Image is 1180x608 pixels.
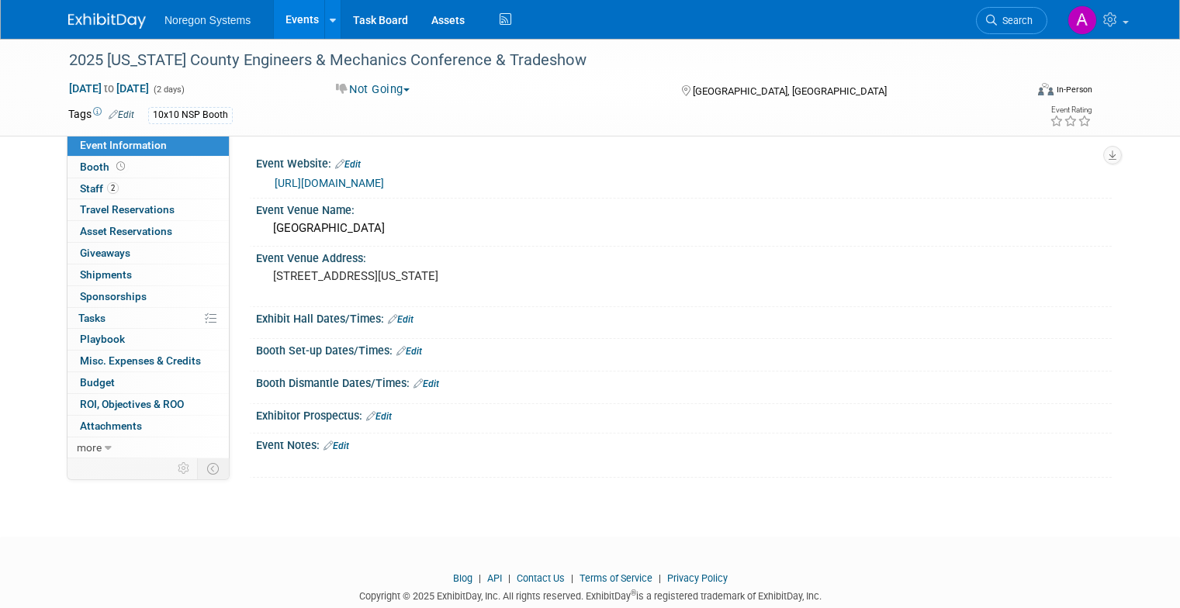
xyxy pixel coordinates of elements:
[148,107,233,123] div: 10x10 NSP Booth
[67,351,229,371] a: Misc. Expenses & Credits
[67,286,229,307] a: Sponsorships
[113,161,128,172] span: Booth not reserved yet
[102,82,116,95] span: to
[1050,106,1092,114] div: Event Rating
[1056,84,1092,95] div: In-Person
[67,243,229,264] a: Giveaways
[631,589,636,597] sup: ®
[504,572,514,584] span: |
[453,572,472,584] a: Blog
[335,159,361,170] a: Edit
[997,15,1033,26] span: Search
[487,572,502,584] a: API
[517,572,565,584] a: Contact Us
[330,81,416,98] button: Not Going
[68,106,134,124] td: Tags
[976,7,1047,34] a: Search
[256,371,1112,392] div: Booth Dismantle Dates/Times:
[256,152,1112,172] div: Event Website:
[64,47,1005,74] div: 2025 [US_STATE] County Engineers & Mechanics Conference & Tradeshow
[1038,83,1054,95] img: Format-Inperson.png
[256,404,1112,424] div: Exhibitor Prospectus:
[80,420,142,432] span: Attachments
[693,85,887,97] span: [GEOGRAPHIC_DATA], [GEOGRAPHIC_DATA]
[396,346,422,357] a: Edit
[171,458,198,478] td: Personalize Event Tab Strip
[67,199,229,220] a: Travel Reservations
[67,264,229,285] a: Shipments
[67,157,229,178] a: Booth
[256,434,1112,454] div: Event Notes:
[256,247,1112,266] div: Event Venue Address:
[80,333,125,345] span: Playbook
[67,178,229,199] a: Staff2
[388,314,414,325] a: Edit
[80,290,147,302] span: Sponsorships
[366,411,392,422] a: Edit
[256,339,1112,359] div: Booth Set-up Dates/Times:
[414,378,439,389] a: Edit
[475,572,485,584] span: |
[941,81,1092,104] div: Event Format
[67,221,229,242] a: Asset Reservations
[68,13,146,29] img: ExhibitDay
[80,398,184,410] span: ROI, Objectives & ROO
[1068,5,1097,35] img: Ali Connell
[275,177,384,189] a: [URL][DOMAIN_NAME]
[77,441,102,454] span: more
[78,312,106,324] span: Tasks
[67,437,229,458] a: more
[80,182,119,195] span: Staff
[580,572,652,584] a: Terms of Service
[655,572,665,584] span: |
[273,269,596,283] pre: [STREET_ADDRESS][US_STATE]
[256,199,1112,218] div: Event Venue Name:
[667,572,728,584] a: Privacy Policy
[324,440,349,451] a: Edit
[80,354,201,367] span: Misc. Expenses & Credits
[80,139,167,151] span: Event Information
[109,109,134,120] a: Edit
[67,308,229,329] a: Tasks
[268,216,1100,240] div: [GEOGRAPHIC_DATA]
[80,225,172,237] span: Asset Reservations
[80,268,132,281] span: Shipments
[67,394,229,415] a: ROI, Objectives & ROO
[67,372,229,393] a: Budget
[67,135,229,156] a: Event Information
[80,247,130,259] span: Giveaways
[198,458,230,478] td: Toggle Event Tabs
[107,182,119,194] span: 2
[67,329,229,350] a: Playbook
[80,203,175,216] span: Travel Reservations
[164,14,251,26] span: Noregon Systems
[68,81,150,95] span: [DATE] [DATE]
[567,572,577,584] span: |
[80,376,115,389] span: Budget
[67,416,229,437] a: Attachments
[152,85,185,95] span: (2 days)
[80,161,128,173] span: Booth
[256,307,1112,327] div: Exhibit Hall Dates/Times:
